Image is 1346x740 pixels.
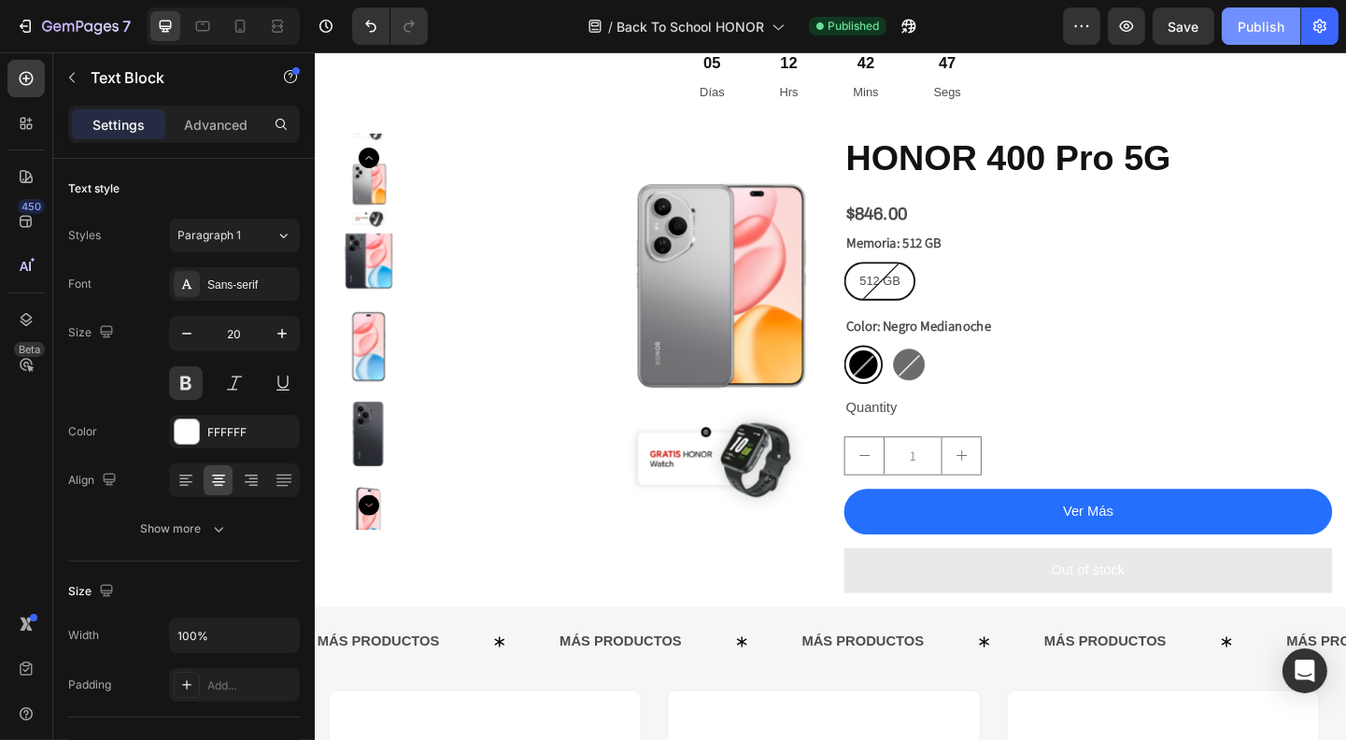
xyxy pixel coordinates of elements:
div: Font [68,276,92,292]
input: quantity [618,419,682,459]
div: Size [68,320,118,346]
button: Paragraph 1 [169,219,300,252]
div: $846.00 [575,157,645,194]
p: MÁS PRODUCTOS [530,627,662,654]
button: Show more [68,512,300,546]
div: Quantity [575,372,1106,403]
button: 7 [7,7,139,45]
button: Out of stock [575,539,1106,589]
div: Add... [207,677,295,694]
div: Width [68,627,99,644]
button: decrement [576,419,618,459]
iframe: Design area [315,52,1346,740]
div: Show more [141,519,228,538]
button: Ver Más [575,475,1106,524]
div: Beta [14,342,45,357]
span: 512 GB [592,241,636,256]
span: / [608,17,613,36]
div: FFFFFF [207,424,295,441]
p: 7 [122,15,131,37]
span: Back To School HONOR [616,17,764,36]
div: Align [68,468,120,493]
h2: HONOR 400 Pro 5G [575,89,1106,142]
div: Ver Más [814,486,869,513]
legend: Memoria: 512 GB [575,194,683,221]
div: Undo/Redo [352,7,428,45]
p: MÁS PRODUCTOS [793,627,926,654]
p: MÁS PRODUCTOS [1056,627,1189,654]
div: Color [68,423,97,440]
div: Sans-serif [207,277,295,293]
div: Open Intercom Messenger [1282,648,1327,693]
div: Padding [68,676,111,693]
input: Auto [170,619,299,652]
button: Save [1153,7,1214,45]
button: Publish [1222,7,1300,45]
p: Text Block [91,66,249,89]
p: MÁS PRODUCTOS [266,627,399,654]
div: 450 [18,199,45,214]
button: increment [682,419,724,459]
span: Save [1169,19,1199,35]
div: Publish [1238,17,1284,36]
div: Text style [68,180,120,197]
span: Published [828,18,879,35]
legend: Color: Negro Medianoche [575,285,737,311]
div: Size [68,579,118,605]
p: Settings [92,115,145,135]
div: Out of stock [801,550,880,577]
div: Styles [68,227,101,244]
p: MÁS PRODUCTOS [3,627,135,654]
p: Advanced [184,115,248,135]
span: Paragraph 1 [177,227,241,244]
